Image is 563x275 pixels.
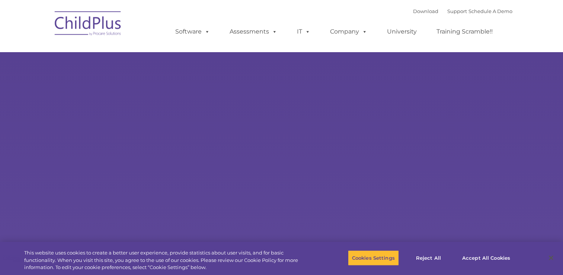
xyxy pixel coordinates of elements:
a: Assessments [222,24,285,39]
a: Download [413,8,438,14]
img: ChildPlus by Procare Solutions [51,6,125,43]
a: Schedule A Demo [468,8,512,14]
a: Support [447,8,467,14]
a: IT [290,24,318,39]
a: University [380,24,424,39]
div: This website uses cookies to create a better user experience, provide statistics about user visit... [24,249,310,271]
button: Reject All [405,250,452,266]
a: Training Scramble!! [429,24,500,39]
button: Cookies Settings [348,250,399,266]
button: Close [543,250,559,266]
a: Company [323,24,375,39]
button: Accept All Cookies [458,250,514,266]
a: Software [168,24,217,39]
font: | [413,8,512,14]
